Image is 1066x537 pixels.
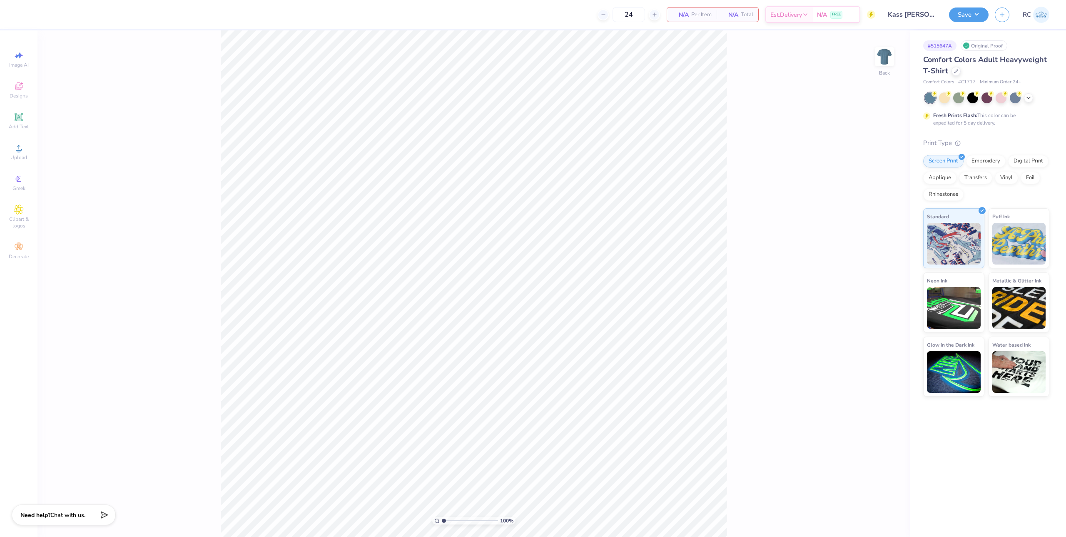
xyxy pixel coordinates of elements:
div: Vinyl [995,172,1018,184]
img: Metallic & Glitter Ink [992,287,1046,329]
div: Original Proof [961,40,1007,51]
span: Comfort Colors Adult Heavyweight T-Shirt [923,55,1047,76]
span: N/A [817,10,827,19]
span: Upload [10,154,27,161]
div: Transfers [959,172,992,184]
div: Digital Print [1008,155,1049,167]
img: Water based Ink [992,351,1046,393]
div: # 515647A [923,40,956,51]
span: N/A [722,10,738,19]
div: Embroidery [966,155,1006,167]
img: Puff Ink [992,223,1046,265]
img: Glow in the Dark Ink [927,351,981,393]
span: FREE [832,12,841,17]
span: Decorate [9,253,29,260]
div: Screen Print [923,155,964,167]
div: Applique [923,172,956,184]
span: Total [741,10,753,19]
img: Rio Cabojoc [1033,7,1049,23]
span: Image AI [9,62,29,68]
span: Glow in the Dark Ink [927,340,974,349]
span: Add Text [9,123,29,130]
span: # C1717 [958,79,976,86]
span: Puff Ink [992,212,1010,221]
span: Comfort Colors [923,79,954,86]
div: This color can be expedited for 5 day delivery. [933,112,1036,127]
span: Per Item [691,10,712,19]
span: Minimum Order: 24 + [980,79,1021,86]
span: Clipart & logos [4,216,33,229]
a: RC [1023,7,1049,23]
img: Neon Ink [927,287,981,329]
span: Water based Ink [992,340,1031,349]
span: Est. Delivery [770,10,802,19]
input: Untitled Design [882,6,943,23]
img: Standard [927,223,981,265]
img: Back [876,48,893,65]
span: Standard [927,212,949,221]
span: Metallic & Glitter Ink [992,276,1041,285]
span: 100 % [500,517,513,525]
span: Neon Ink [927,276,947,285]
span: Chat with us. [50,511,85,519]
strong: Fresh Prints Flash: [933,112,977,119]
span: Designs [10,92,28,99]
div: Print Type [923,138,1049,148]
div: Back [879,69,890,77]
input: – – [613,7,645,22]
strong: Need help? [20,511,50,519]
div: Rhinestones [923,188,964,201]
span: RC [1023,10,1031,20]
span: N/A [672,10,689,19]
div: Foil [1021,172,1040,184]
button: Save [949,7,989,22]
span: Greek [12,185,25,192]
